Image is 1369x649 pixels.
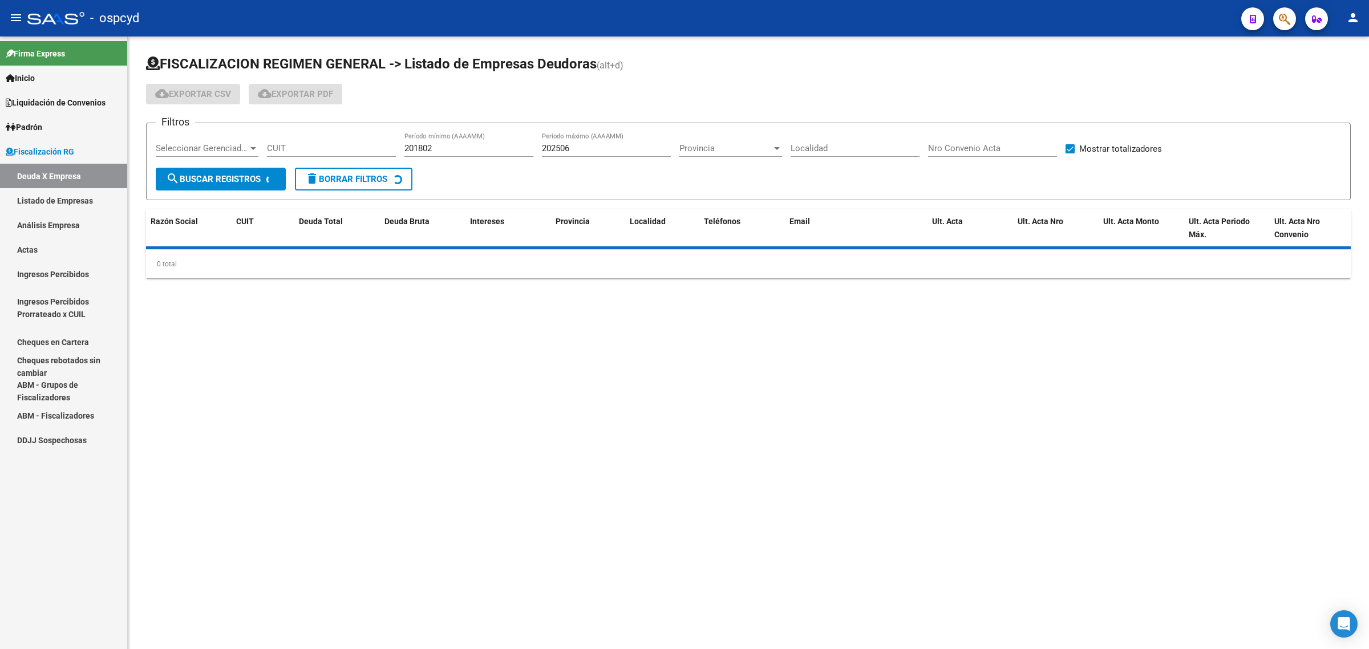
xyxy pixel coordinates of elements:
span: FISCALIZACION REGIMEN GENERAL -> Listado de Empresas Deudoras [146,56,597,72]
span: Borrar Filtros [305,174,387,184]
datatable-header-cell: Deuda Total [294,209,380,247]
span: Fiscalización RG [6,145,74,158]
datatable-header-cell: Deuda Bruta [380,209,465,247]
span: Teléfonos [704,217,740,226]
span: Intereses [470,217,504,226]
h3: Filtros [156,114,195,130]
span: Razón Social [151,217,198,226]
mat-icon: cloud_download [258,87,272,100]
span: Liquidación de Convenios [6,96,106,109]
mat-icon: delete [305,172,319,185]
span: Ult. Acta Periodo Máx. [1189,217,1250,239]
datatable-header-cell: Ult. Acta [927,209,1013,247]
button: Exportar PDF [249,84,342,104]
mat-icon: cloud_download [155,87,169,100]
datatable-header-cell: Email [785,209,927,247]
datatable-header-cell: Teléfonos [699,209,785,247]
datatable-header-cell: Provincia [551,209,625,247]
mat-icon: search [166,172,180,185]
span: Mostrar totalizadores [1079,142,1162,156]
div: 0 total [146,250,1351,278]
datatable-header-cell: Localidad [625,209,699,247]
span: Ult. Acta Monto [1103,217,1159,226]
span: Exportar PDF [258,89,333,99]
div: Open Intercom Messenger [1330,610,1358,638]
mat-icon: menu [9,11,23,25]
datatable-header-cell: Ult. Acta Monto [1099,209,1184,247]
mat-icon: person [1346,11,1360,25]
span: (alt+d) [597,60,623,71]
span: - ospcyd [90,6,139,31]
span: Firma Express [6,47,65,60]
datatable-header-cell: Ult. Acta Nro Convenio [1270,209,1355,247]
datatable-header-cell: CUIT [232,209,294,247]
span: Email [789,217,810,226]
span: Deuda Total [299,217,343,226]
span: CUIT [236,217,254,226]
button: Exportar CSV [146,84,240,104]
span: Provincia [679,143,772,153]
span: Buscar Registros [166,174,261,184]
span: Provincia [556,217,590,226]
span: Seleccionar Gerenciador [156,143,248,153]
span: Exportar CSV [155,89,231,99]
span: Ult. Acta Nro [1018,217,1063,226]
datatable-header-cell: Ult. Acta Nro [1013,209,1099,247]
button: Borrar Filtros [295,168,412,190]
span: Localidad [630,217,666,226]
span: Ult. Acta [932,217,963,226]
span: Deuda Bruta [384,217,430,226]
span: Padrón [6,121,42,133]
datatable-header-cell: Intereses [465,209,551,247]
datatable-header-cell: Razón Social [146,209,232,247]
datatable-header-cell: Ult. Acta Periodo Máx. [1184,209,1270,247]
span: Ult. Acta Nro Convenio [1274,217,1320,239]
button: Buscar Registros [156,168,286,190]
span: Inicio [6,72,35,84]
